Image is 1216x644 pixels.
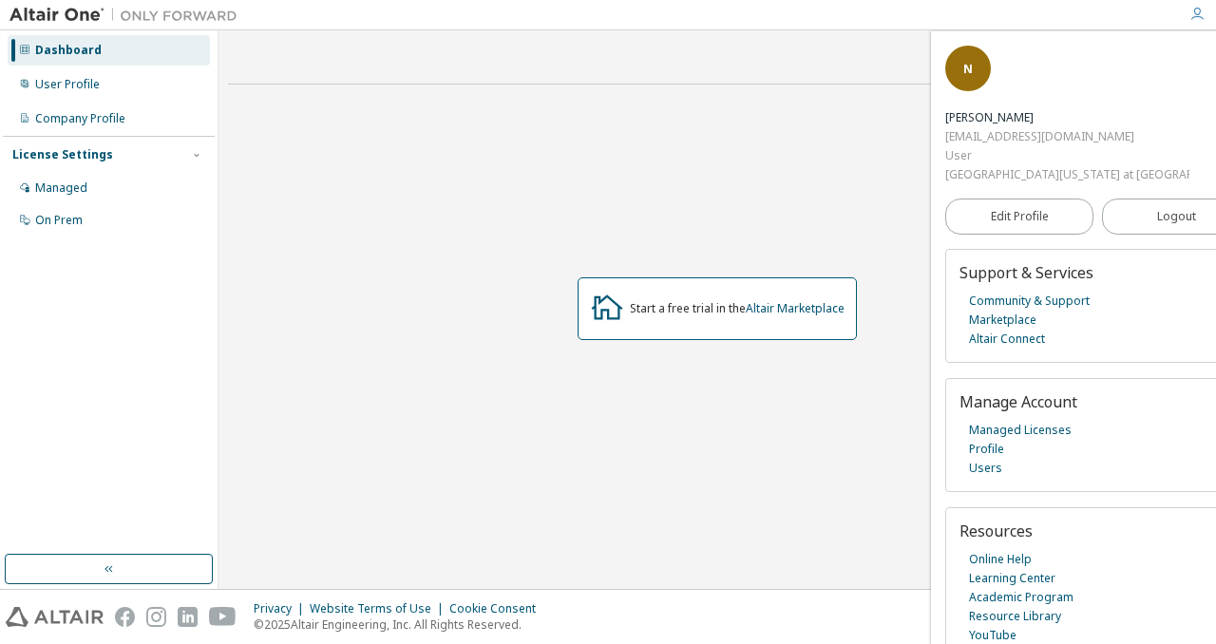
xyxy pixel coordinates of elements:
[945,127,1189,146] div: [EMAIL_ADDRESS][DOMAIN_NAME]
[35,43,102,58] div: Dashboard
[35,77,100,92] div: User Profile
[35,180,87,196] div: Managed
[6,607,104,627] img: altair_logo.svg
[969,550,1032,569] a: Online Help
[959,391,1077,412] span: Manage Account
[146,607,166,627] img: instagram.svg
[1157,207,1196,226] span: Logout
[945,108,1189,127] div: Nicholas Minnick
[35,213,83,228] div: On Prem
[969,330,1045,349] a: Altair Connect
[115,607,135,627] img: facebook.svg
[945,199,1093,235] a: Edit Profile
[254,601,310,616] div: Privacy
[945,165,1189,184] div: [GEOGRAPHIC_DATA][US_STATE] at [GEOGRAPHIC_DATA]
[969,588,1073,607] a: Academic Program
[254,616,547,633] p: © 2025 Altair Engineering, Inc. All Rights Reserved.
[209,607,237,627] img: youtube.svg
[310,601,449,616] div: Website Terms of Use
[449,601,547,616] div: Cookie Consent
[178,607,198,627] img: linkedin.svg
[959,262,1093,283] span: Support & Services
[945,146,1189,165] div: User
[12,147,113,162] div: License Settings
[969,292,1090,311] a: Community & Support
[746,300,845,316] a: Altair Marketplace
[969,421,1072,440] a: Managed Licenses
[959,521,1033,541] span: Resources
[963,61,973,77] span: N
[630,301,845,316] div: Start a free trial in the
[969,569,1055,588] a: Learning Center
[969,440,1004,459] a: Profile
[969,607,1061,626] a: Resource Library
[35,111,125,126] div: Company Profile
[9,6,247,25] img: Altair One
[991,209,1049,224] span: Edit Profile
[969,459,1002,478] a: Users
[969,311,1036,330] a: Marketplace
